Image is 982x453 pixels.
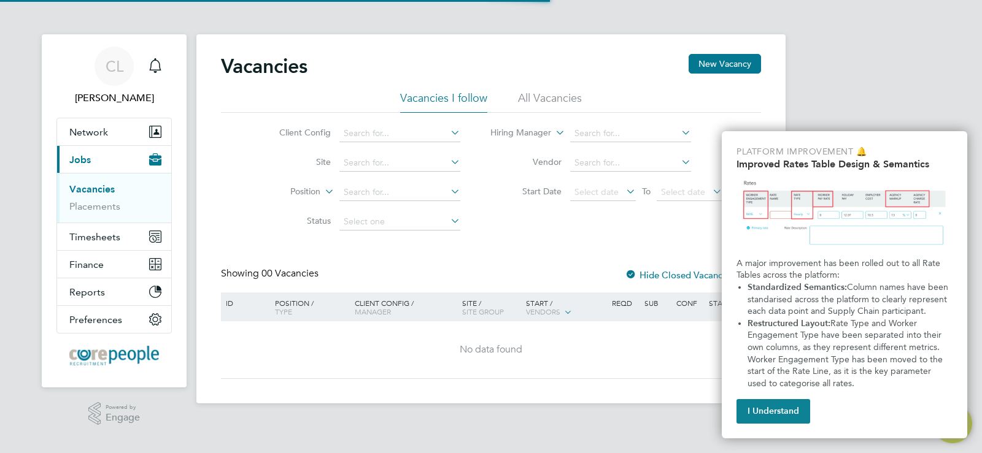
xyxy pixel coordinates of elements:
h2: Improved Rates Table Design & Semantics [736,158,953,170]
strong: Restructured Layout: [748,318,830,329]
div: Client Config / [352,292,459,322]
span: Carol Lewins [56,91,172,105]
span: Vendors [526,306,560,316]
a: Go to home page [56,346,172,365]
span: Network [69,126,108,138]
span: Jobs [69,154,91,166]
p: A major improvement has been rolled out to all Rate Tables across the platform: [736,257,953,281]
label: Status [260,215,331,226]
span: 00 Vacancies [261,267,319,280]
div: Conf [673,292,705,313]
img: Updated Rates Table Design & Semantics [736,175,953,253]
input: Select one [339,213,460,230]
span: Rate Type and Worker Engagement Type have been separated into their own columns, as they represen... [748,318,945,389]
label: Client Config [260,127,331,138]
p: Platform Improvement 🔔 [736,146,953,158]
input: Search for... [339,154,460,172]
div: Improved Rate Table Semantics [722,131,967,438]
label: Hide Closed Vacancies [625,269,734,281]
button: I Understand [736,399,810,424]
span: Manager [355,306,391,316]
div: Reqd [609,292,641,313]
span: Column names have been standarised across the platform to clearly represent each data point and S... [748,282,951,316]
a: Vacancies [69,183,115,195]
div: Position / [266,292,352,322]
span: CL [106,58,123,74]
div: No data found [223,343,759,356]
label: Site [260,156,331,167]
input: Search for... [570,125,691,142]
span: Select date [661,186,705,197]
li: All Vacancies [518,91,582,113]
span: Engage [106,413,140,423]
nav: Main navigation [42,34,187,387]
span: Type [275,306,292,316]
input: Search for... [339,125,460,142]
li: Vacancies I follow [400,91,487,113]
label: Position [250,186,320,198]
label: Start Date [491,186,562,197]
span: Select date [574,186,619,197]
strong: Standardized Semantics: [748,282,847,292]
div: Sub [641,292,673,313]
span: To [638,183,654,199]
label: Hiring Manager [481,127,551,139]
span: Site Group [462,306,504,316]
span: Preferences [69,314,122,325]
div: Start / [523,292,609,323]
div: ID [223,292,266,313]
input: Search for... [570,154,691,172]
div: Status [706,292,759,313]
div: Showing [221,267,321,280]
span: Powered by [106,402,140,413]
a: Placements [69,200,120,212]
div: Site / [459,292,524,322]
a: Go to account details [56,47,172,105]
span: Reports [69,286,105,298]
h2: Vacancies [221,54,307,78]
button: New Vacancy [689,54,761,74]
label: Vendor [491,156,562,167]
span: Timesheets [69,231,120,243]
input: Search for... [339,184,460,201]
span: Finance [69,259,104,270]
img: corepeople-logo-retina.png [69,346,159,365]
